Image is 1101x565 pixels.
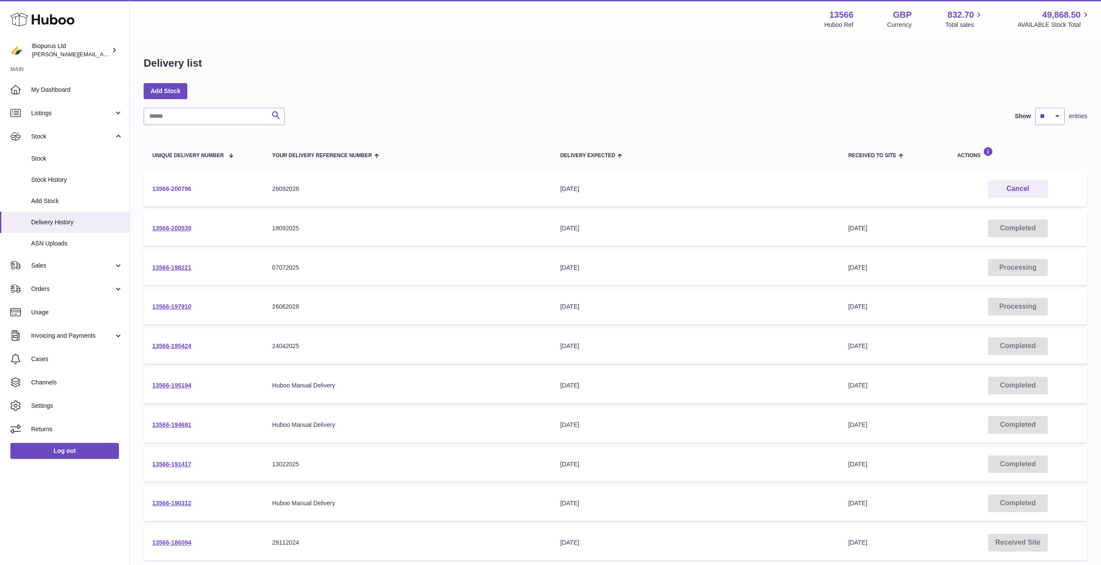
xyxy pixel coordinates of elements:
[31,239,123,248] span: ASN Uploads
[848,225,867,232] span: [DATE]
[272,421,543,429] div: Huboo Manual Delivery
[560,499,831,507] div: [DATE]
[10,443,119,458] a: Log out
[31,378,123,387] span: Channels
[848,153,896,158] span: Received to Site
[152,500,191,507] a: 13566-190312
[272,153,372,158] span: Your Delivery Reference Number
[848,303,867,310] span: [DATE]
[957,147,1079,158] div: Actions
[848,539,867,546] span: [DATE]
[848,461,867,468] span: [DATE]
[560,185,831,193] div: [DATE]
[31,355,123,363] span: Cases
[152,461,191,468] a: 13566-191417
[560,539,831,547] div: [DATE]
[10,44,23,57] img: peter@biopurus.co.uk
[152,225,191,232] a: 13566-200539
[1018,9,1091,29] a: 49,868.50 AVAILABLE Stock Total
[144,83,187,99] a: Add Stock
[31,285,114,293] span: Orders
[848,342,867,349] span: [DATE]
[1042,9,1081,21] span: 49,868.50
[272,264,543,272] div: 07072025
[152,303,191,310] a: 13566-197910
[272,539,543,547] div: 29112024
[560,381,831,390] div: [DATE]
[848,264,867,271] span: [DATE]
[31,155,123,163] span: Stock
[887,21,912,29] div: Currency
[32,51,173,58] span: [PERSON_NAME][EMAIL_ADDRESS][DOMAIN_NAME]
[848,382,867,389] span: [DATE]
[893,9,912,21] strong: GBP
[988,180,1048,198] button: Cancel
[272,342,543,350] div: 24042025
[560,342,831,350] div: [DATE]
[31,176,123,184] span: Stock History
[272,185,543,193] div: 26092028
[560,421,831,429] div: [DATE]
[31,402,123,410] span: Settings
[272,381,543,390] div: Huboo Manual Delivery
[31,308,123,316] span: Usage
[31,218,123,226] span: Delivery History
[152,539,191,546] a: 13566-186094
[1018,21,1091,29] span: AVAILABLE Stock Total
[31,132,114,141] span: Stock
[31,109,114,117] span: Listings
[31,86,123,94] span: My Dashboard
[31,332,114,340] span: Invoicing and Payments
[829,9,854,21] strong: 13566
[560,303,831,311] div: [DATE]
[152,264,191,271] a: 13566-198221
[272,224,543,232] div: 18092025
[945,9,984,29] a: 832.70 Total sales
[144,56,202,70] h1: Delivery list
[31,197,123,205] span: Add Stock
[152,185,191,192] a: 13566-200796
[825,21,854,29] div: Huboo Ref
[152,153,224,158] span: Unique Delivery Number
[31,425,123,433] span: Returns
[152,382,191,389] a: 13566-195194
[560,264,831,272] div: [DATE]
[947,9,974,21] span: 832.70
[32,42,110,58] div: Biopurus Ltd
[848,421,867,428] span: [DATE]
[560,224,831,232] div: [DATE]
[945,21,984,29] span: Total sales
[272,303,543,311] div: 26062028
[152,421,191,428] a: 13566-194681
[1069,112,1087,120] span: entries
[31,262,114,270] span: Sales
[560,153,615,158] span: Delivery Expected
[272,499,543,507] div: Huboo Manual Delivery
[272,460,543,468] div: 13022025
[560,460,831,468] div: [DATE]
[1015,112,1031,120] label: Show
[152,342,191,349] a: 13566-195424
[848,500,867,507] span: [DATE]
